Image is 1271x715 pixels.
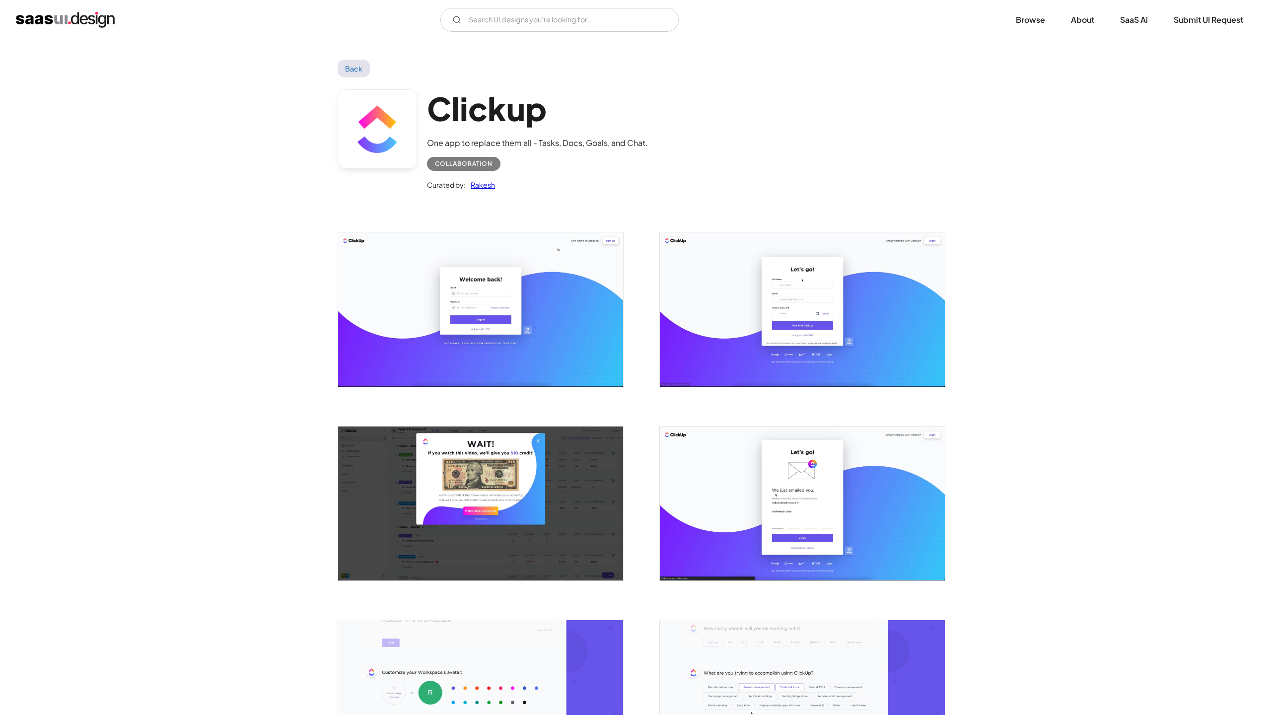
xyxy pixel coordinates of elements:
a: Browse [1004,9,1057,31]
a: Rakesh [466,179,495,191]
img: 604362264631b01d94f1067a_Clickup%20hook.jpg [338,427,623,580]
a: open lightbox [338,427,623,580]
a: open lightbox [660,232,945,386]
a: open lightbox [660,427,945,580]
a: SaaS Ai [1108,9,1160,31]
img: 60436226e717603c391a42bc_Clickup%20Login.jpg [338,232,623,386]
input: Search UI designs you're looking for... [440,8,679,32]
div: One app to replace them all - Tasks, Docs, Goals, and Chat. [427,137,648,149]
a: Back [338,60,370,77]
a: open lightbox [338,232,623,386]
div: Curated by: [427,179,466,191]
form: Email Form [440,8,679,32]
img: 60436225eb50aa49d2530e90_Clickup%20Signup.jpg [660,232,945,386]
a: Submit UI Request [1162,9,1255,31]
a: About [1059,9,1106,31]
h1: Clickup [427,89,648,128]
div: Collaboration [435,158,493,170]
a: home [16,12,115,28]
img: 60436226bfa49d52860c1018_Clickup%20email%20verification.jpg [660,427,945,580]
